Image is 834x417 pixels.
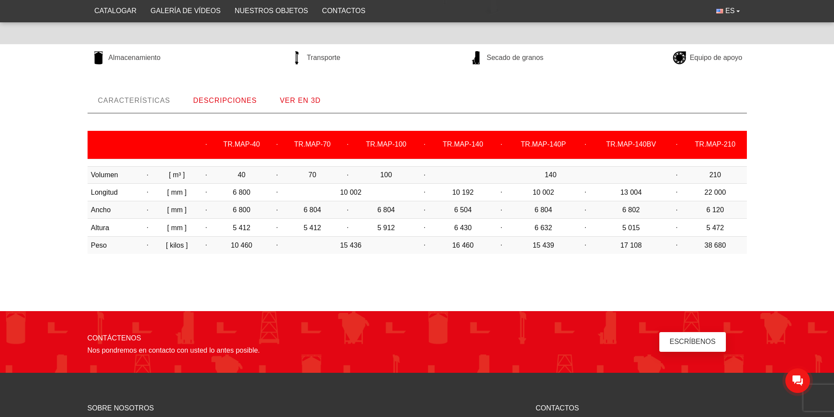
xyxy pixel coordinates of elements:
[205,188,207,196] font: ·
[91,171,118,179] font: Volumen
[147,171,148,179] font: ·
[167,224,187,231] font: [ mm ]
[276,140,278,148] font: ·
[709,3,747,19] button: ES
[620,241,642,249] font: 17 108
[695,140,735,148] font: TR.MAP-210
[454,206,472,214] font: 6 504
[233,189,250,196] font: 6 800
[423,140,425,148] font: ·
[276,188,278,196] font: ·
[707,224,724,231] font: 5 472
[622,206,640,214] font: 6 802
[500,241,502,249] font: ·
[584,241,586,249] font: ·
[303,224,321,231] font: 5 412
[622,224,640,231] font: 5 015
[676,224,678,231] font: ·
[88,404,154,412] font: SOBRE NOSOTROS
[235,7,308,14] font: Nuestros objetos
[423,206,425,214] font: ·
[423,241,425,249] font: ·
[88,51,165,64] a: Almacenamiento
[276,224,278,231] font: ·
[205,241,207,249] font: ·
[95,7,137,14] font: Catalogar
[231,241,252,249] font: 10 460
[454,224,472,231] font: 6 430
[91,241,107,249] font: Peso
[500,224,502,231] font: ·
[169,171,185,179] font: [ m³ ]
[147,241,148,249] font: ·
[423,224,425,231] font: ·
[205,140,207,148] font: ·
[228,3,315,19] a: Nuestros objetos
[88,334,141,342] font: CONTÁCTENOS
[315,3,373,19] a: Contactos
[307,54,341,61] font: Transporte
[676,241,678,249] font: ·
[521,140,566,148] font: TR.MAP-140P
[167,206,187,214] font: [ mm ]
[269,89,331,112] a: VER EN 3D
[309,171,317,179] font: 70
[276,206,278,214] font: ·
[276,241,278,249] font: ·
[205,206,207,214] font: ·
[380,171,392,179] font: 100
[423,188,425,196] font: ·
[676,188,678,196] font: ·
[377,206,395,214] font: 6 804
[347,140,348,148] font: ·
[716,9,723,14] img: Inglés
[620,189,642,196] font: 13 004
[91,224,109,231] font: Altura
[109,54,161,61] font: Almacenamiento
[340,189,362,196] font: 10 002
[151,7,221,14] font: Galería de vídeos
[486,54,543,61] font: Secado de granos
[670,338,716,345] font: Escríbenos
[238,171,246,179] font: 40
[205,171,207,179] font: ·
[91,189,118,196] font: Longitud
[725,7,735,14] font: ES
[465,51,548,64] a: Secado de granos
[147,224,148,231] font: ·
[347,224,348,231] font: ·
[500,206,502,214] font: ·
[704,241,726,249] font: 38 680
[166,241,188,249] font: [ kilos ]
[183,89,267,112] a: DESCRIPCIONES
[167,189,187,196] font: [ mm ]
[535,224,552,231] font: 6 632
[88,89,181,112] a: CARACTERÍSTICAS
[147,188,148,196] font: ·
[584,206,586,214] font: ·
[423,171,425,179] font: ·
[452,241,474,249] font: 16 460
[535,206,552,214] font: 6 804
[545,171,556,179] font: 140
[147,206,148,214] font: ·
[88,3,144,19] a: Catalogar
[205,224,207,231] font: ·
[91,206,111,214] font: Ancho
[88,347,260,354] font: Nos pondremos en contacto con usted lo antes posible.
[286,51,345,64] a: Transporte
[233,224,250,231] font: 5 412
[584,188,586,196] font: ·
[533,241,554,249] font: 15 439
[233,206,250,214] font: 6 800
[704,189,726,196] font: 22 000
[606,140,656,148] font: TR.MAP-140BV
[500,140,502,148] font: ·
[690,54,742,61] font: Equipo de apoyo
[669,51,746,64] a: Equipo de apoyo
[584,140,586,148] font: ·
[276,171,278,179] font: ·
[294,140,331,148] font: TR.MAP-70
[584,224,586,231] font: ·
[98,97,170,104] font: CARACTERÍSTICAS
